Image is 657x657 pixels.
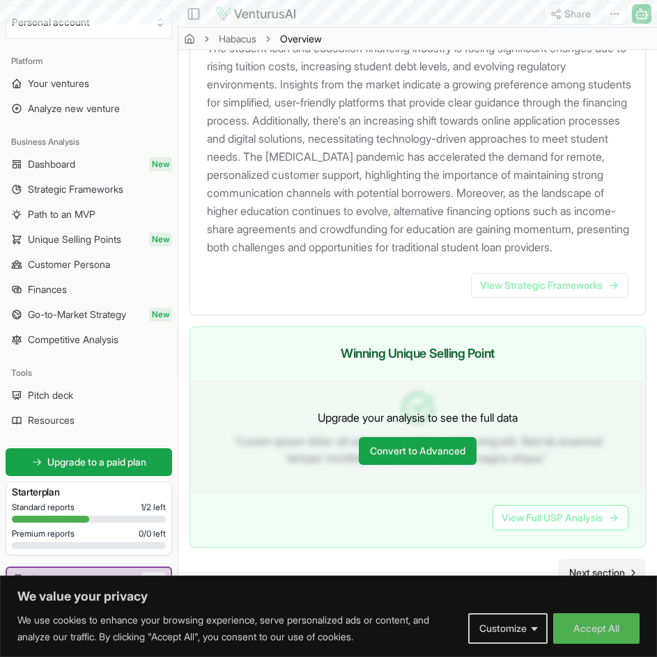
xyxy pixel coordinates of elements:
[28,102,120,116] span: Analyze new venture
[6,97,172,120] a: Analyze new venture
[141,502,166,513] span: 1 / 2 left
[6,303,172,326] a: Go-to-Market StrategyNew
[28,232,121,246] span: Unique Selling Points
[12,502,75,513] span: Standard reports
[6,50,172,72] div: Platform
[149,308,172,322] span: New
[6,153,172,175] a: DashboardNew
[28,413,75,427] span: Resources
[12,528,75,539] span: Premium reports
[6,228,172,251] a: Unique Selling PointsNew
[468,613,548,644] button: Customize
[28,283,67,296] span: Finances
[28,333,118,347] span: Competitive Analysis
[6,72,172,95] a: Your ventures
[17,588,640,605] p: We value your privacy
[6,203,172,225] a: Path to an MVP
[139,528,166,539] span: 0 / 0 left
[6,328,172,351] a: Competitive Analysis
[553,613,640,644] button: Accept All
[28,207,95,221] span: Path to an MVP
[149,157,172,171] span: New
[493,505,628,530] a: View Full USP Analysis
[569,566,625,580] span: Next section
[184,32,322,46] nav: breadcrumb
[29,572,79,586] span: Community
[6,409,172,432] a: Resources
[6,253,172,276] a: Customer Persona
[28,77,89,90] span: Your ventures
[12,485,166,499] h3: Starter plan
[6,131,172,153] div: Business Analysis
[28,308,126,322] span: Go-to-Market Strategy
[6,178,172,200] a: Strategic Frameworks
[280,32,322,46] span: Overview
[28,182,123,196] span: Strategic Frameworks
[28,388,73,402] span: Pitch deck
[558,559,646,587] a: Go to next page
[219,32,256,46] a: Habacus
[207,39,634,256] p: The student loan and education financing industry is facing significant changes due to rising tui...
[359,437,477,465] a: Convert to Advanced
[149,232,172,246] span: New
[142,572,165,586] span: New
[6,362,172,384] div: Tools
[47,455,146,469] span: Upgrade to a paid plan
[6,448,172,476] a: Upgrade to a paid plan
[6,384,172,406] a: Pitch deck
[6,278,172,301] a: Finances
[28,258,110,271] span: Customer Persona
[207,344,628,363] h3: Winning Unique Selling Point
[17,612,458,645] p: We use cookies to enhance your browsing experience, serve personalized ads or content, and analyz...
[28,157,75,171] span: Dashboard
[7,568,171,590] a: CommunityNew
[471,273,628,298] a: View Strategic Frameworks
[318,409,518,426] p: Upgrade your analysis to see the full data
[558,559,646,587] nav: pagination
